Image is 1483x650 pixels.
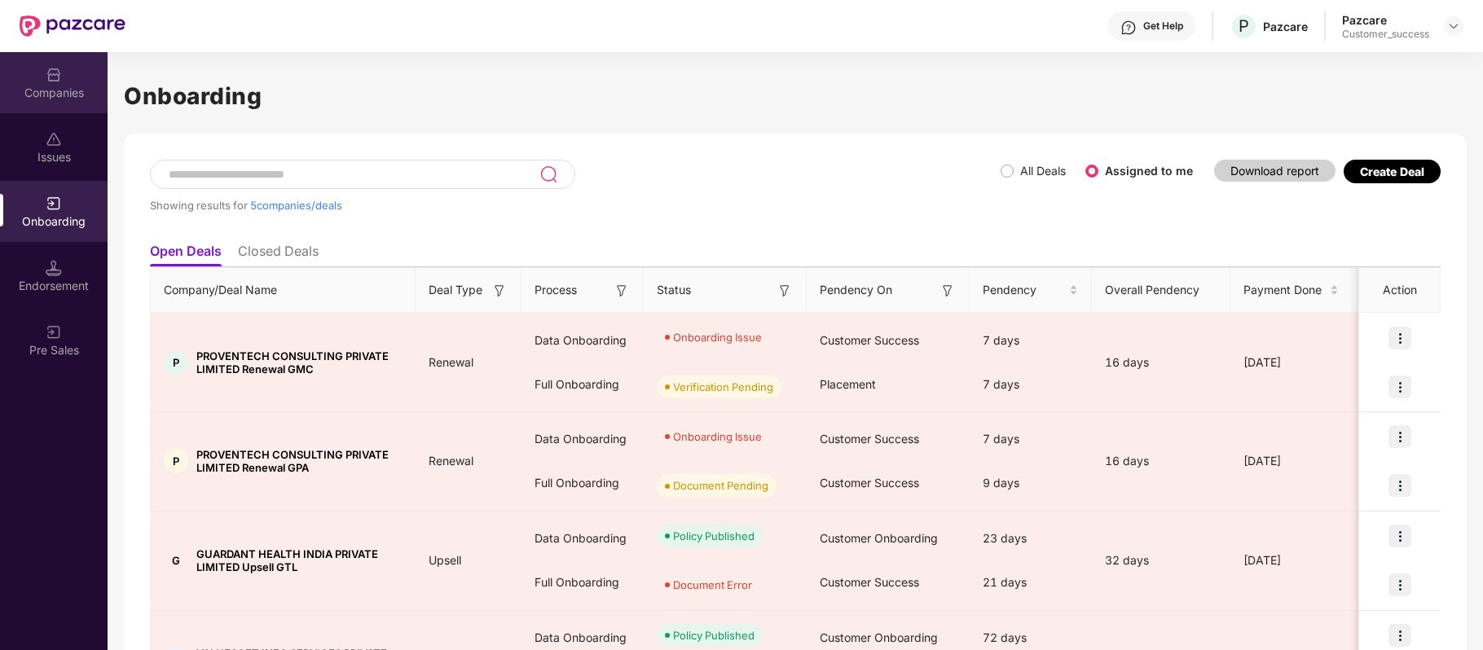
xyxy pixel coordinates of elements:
th: Action [1359,268,1441,313]
span: Process [535,281,577,299]
img: svg+xml;base64,PHN2ZyB3aWR0aD0iMTYiIGhlaWdodD0iMTYiIHZpZXdCb3g9IjAgMCAxNiAxNiIgZmlsbD0ibm9uZSIgeG... [777,283,793,299]
div: Full Onboarding [521,560,644,604]
div: Data Onboarding [521,417,644,461]
span: Deal Type [429,281,482,299]
div: 16 days [1092,452,1230,470]
span: PROVENTECH CONSULTING PRIVATE LIMITED Renewal GMC [196,349,403,376]
div: 32 days [1092,551,1230,569]
div: Policy Published [673,627,755,643]
img: svg+xml;base64,PHN2ZyB3aWR0aD0iMjAiIGhlaWdodD0iMjAiIHZpZXdCb3g9IjAgMCAyMCAyMCIgZmlsbD0ibm9uZSIgeG... [46,195,62,212]
th: Overall Pendency [1092,268,1230,313]
div: [DATE] [1230,354,1353,371]
div: Get Help [1143,20,1183,33]
h1: Onboarding [124,78,1467,114]
span: ₹6,35,208 [1353,553,1436,567]
th: Company/Deal Name [151,268,416,313]
div: Document Error [673,577,752,593]
div: Data Onboarding [521,318,644,362]
span: Upsell [416,553,474,567]
img: New Pazcare Logo [20,15,125,37]
div: 9 days [970,461,1092,505]
li: Closed Deals [238,243,319,266]
img: svg+xml;base64,PHN2ZyB3aWR0aD0iMTQuNSIgaGVpZ2h0PSIxNC41IiB2aWV3Qm94PSIwIDAgMTYgMTYiIGZpbGw9Im5vbm... [46,260,62,276]
span: ₹35,40,753 [1353,355,1443,369]
div: Create Deal [1360,165,1424,178]
span: ₹66,640 [1353,454,1425,468]
span: Customer Success [820,333,919,347]
img: svg+xml;base64,PHN2ZyB3aWR0aD0iMTYiIGhlaWdodD0iMTYiIHZpZXdCb3g9IjAgMCAxNiAxNiIgZmlsbD0ibm9uZSIgeG... [940,283,956,299]
div: 21 days [970,560,1092,604]
div: G [164,548,188,573]
img: svg+xml;base64,PHN2ZyBpZD0iRHJvcGRvd24tMzJ4MzIiIHhtbG5zPSJodHRwOi8vd3d3LnczLm9yZy8yMDAwL3N2ZyIgd2... [1447,20,1460,33]
div: P [164,449,188,473]
div: [DATE] [1230,452,1353,470]
img: svg+xml;base64,PHN2ZyB3aWR0aD0iMTYiIGhlaWdodD0iMTYiIHZpZXdCb3g9IjAgMCAxNiAxNiIgZmlsbD0ibm9uZSIgeG... [491,283,508,299]
div: Data Onboarding [521,516,644,560]
div: P [164,350,188,375]
label: All Deals [1020,164,1066,178]
span: Customer Success [820,575,919,589]
span: Pendency On [820,281,892,299]
div: Customer_success [1342,28,1429,41]
div: Policy Published [673,528,755,544]
img: svg+xml;base64,PHN2ZyBpZD0iSXNzdWVzX2Rpc2FibGVkIiB4bWxucz0iaHR0cDovL3d3dy53My5vcmcvMjAwMC9zdmciIH... [46,131,62,147]
div: Verification Pending [673,379,773,395]
span: Customer Success [820,432,919,446]
img: svg+xml;base64,PHN2ZyB3aWR0aD0iMjQiIGhlaWdodD0iMjUiIHZpZXdCb3g9IjAgMCAyNCAyNSIgZmlsbD0ibm9uZSIgeG... [539,165,558,184]
div: 7 days [970,362,1092,406]
span: Payment Done [1243,281,1327,299]
img: icon [1388,573,1411,596]
span: Placement [820,377,876,391]
span: P [1239,16,1249,36]
img: icon [1388,525,1411,547]
div: 7 days [970,318,1092,362]
span: Customer Onboarding [820,531,938,545]
span: Customer Success [820,476,919,490]
img: icon [1388,624,1411,647]
img: svg+xml;base64,PHN2ZyBpZD0iSGVscC0zMngzMiIgeG1sbnM9Imh0dHA6Ly93d3cudzMub3JnLzIwMDAvc3ZnIiB3aWR0aD... [1120,20,1137,36]
div: Full Onboarding [521,461,644,505]
img: svg+xml;base64,PHN2ZyBpZD0iQ29tcGFuaWVzIiB4bWxucz0iaHR0cDovL3d3dy53My5vcmcvMjAwMC9zdmciIHdpZHRoPS... [46,67,62,83]
span: PROVENTECH CONSULTING PRIVATE LIMITED Renewal GPA [196,448,403,474]
th: Pendency [970,268,1092,313]
span: Pendency [983,281,1066,299]
img: svg+xml;base64,PHN2ZyB3aWR0aD0iMjAiIGhlaWdodD0iMjAiIHZpZXdCb3g9IjAgMCAyMCAyMCIgZmlsbD0ibm9uZSIgeG... [46,324,62,340]
img: svg+xml;base64,PHN2ZyB3aWR0aD0iMTYiIGhlaWdodD0iMTYiIHZpZXdCb3g9IjAgMCAxNiAxNiIgZmlsbD0ibm9uZSIgeG... [614,283,630,299]
div: 23 days [970,516,1092,560]
div: 7 days [970,417,1092,461]
div: Document Pending [673,477,768,494]
span: Renewal [416,454,486,468]
img: icon [1388,376,1411,398]
th: Premium Paid [1353,268,1459,313]
label: Assigned to me [1105,164,1193,178]
th: Payment Done [1230,268,1353,313]
div: [DATE] [1230,551,1353,569]
div: 16 days [1092,354,1230,371]
img: icon [1388,327,1411,349]
span: Renewal [416,355,486,369]
span: 5 companies/deals [250,199,342,212]
img: icon [1388,474,1411,497]
div: Onboarding Issue [673,428,762,445]
span: Status [657,281,691,299]
button: Download report [1214,160,1336,182]
div: Showing results for [150,199,1001,212]
div: Pazcare [1342,12,1429,28]
li: Open Deals [150,243,222,266]
span: GUARDANT HEALTH INDIA PRIVATE LIMITED Upsell GTL [196,547,403,573]
div: Pazcare [1263,19,1308,34]
div: Full Onboarding [521,362,644,406]
img: icon [1388,425,1411,448]
span: Customer Onboarding [820,630,938,644]
div: Onboarding Issue [673,329,762,345]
